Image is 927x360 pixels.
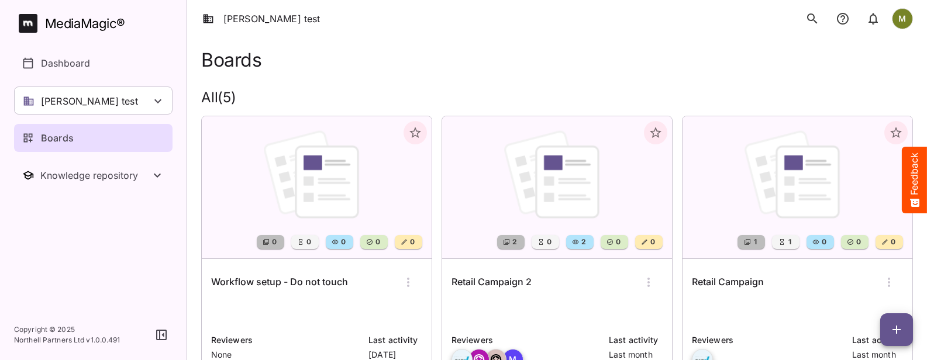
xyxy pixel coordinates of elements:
p: Last activity [368,334,422,347]
span: 2 [580,236,586,248]
img: Retail Campaign [683,116,912,258]
a: Dashboard [14,49,173,77]
p: Last activity [852,334,903,347]
div: Knowledge repository [40,169,150,181]
button: Toggle Knowledge repository [14,161,173,189]
span: 0 [821,236,826,248]
button: notifications [861,7,885,30]
span: 0 [615,236,621,248]
span: 1 [753,236,757,248]
button: Feedback [902,147,927,213]
h6: Workflow setup - Do not touch [211,275,348,290]
span: 0 [305,236,311,248]
p: Reviewers [211,334,361,347]
img: Retail Campaign 2 [442,116,672,258]
span: 0 [340,236,346,248]
h6: Retail Campaign [692,275,764,290]
h2: All ( 5 ) [201,89,913,106]
a: MediaMagic® [19,14,173,33]
h1: Boards [201,49,261,71]
p: Reviewers [692,334,845,347]
p: Reviewers [452,334,602,347]
a: Boards [14,124,173,152]
h6: Retail Campaign 2 [452,275,532,290]
span: 2 [511,236,517,248]
button: search [801,7,824,30]
p: [PERSON_NAME] test [41,94,138,108]
p: Last activity [609,334,663,347]
span: 0 [409,236,415,248]
div: M [892,8,913,29]
button: notifications [831,7,854,30]
nav: Knowledge repository [14,161,173,189]
span: 0 [649,236,655,248]
p: Copyright © 2025 [14,324,120,335]
p: Dashboard [41,56,90,70]
img: Workflow setup - Do not touch [202,116,432,258]
span: 0 [855,236,861,248]
p: Boards [41,131,74,145]
div: MediaMagic ® [45,14,125,33]
span: 0 [890,236,895,248]
p: Northell Partners Ltd v 1.0.0.491 [14,335,120,345]
span: 0 [546,236,552,248]
span: 0 [374,236,380,248]
span: 1 [787,236,791,248]
span: 0 [271,236,277,248]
